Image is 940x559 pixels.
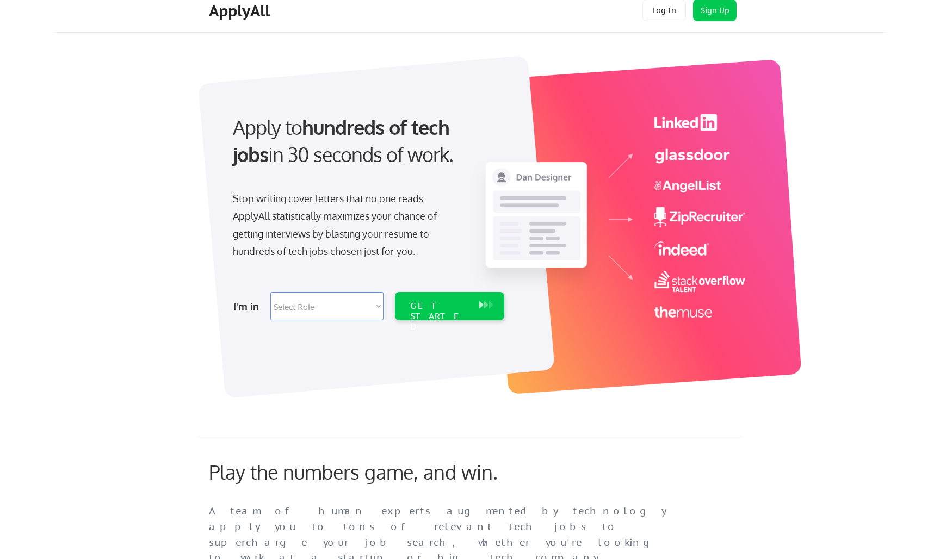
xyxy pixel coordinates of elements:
[233,190,456,260] div: Stop writing cover letters that no one reads. ApplyAll statistically maximizes your chance of get...
[209,460,546,483] div: Play the numbers game, and win.
[233,297,264,315] div: I'm in
[410,301,468,332] div: GET STARTED
[233,115,454,166] strong: hundreds of tech jobs
[209,2,273,20] div: ApplyAll
[233,114,500,169] div: Apply to in 30 seconds of work.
